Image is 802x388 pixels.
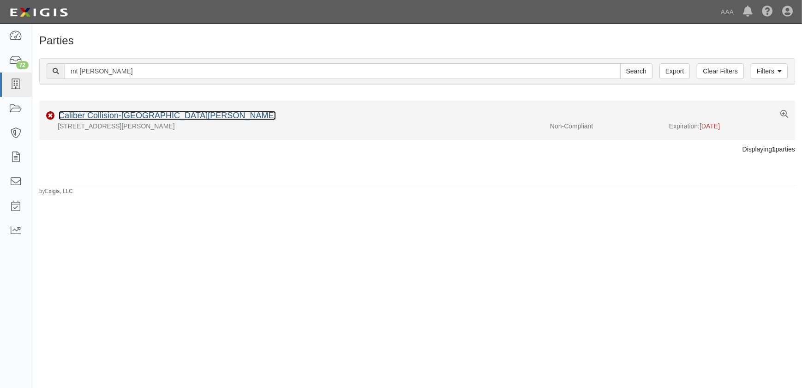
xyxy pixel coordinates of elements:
[620,63,652,79] input: Search
[762,6,773,18] i: Help Center - Complianz
[59,111,276,120] a: Caliber Collision-[GEOGRAPHIC_DATA][PERSON_NAME]
[716,3,738,21] a: AAA
[39,35,795,47] h1: Parties
[700,122,720,130] span: [DATE]
[772,145,776,153] b: 1
[543,121,669,131] div: Non-Compliant
[65,63,621,79] input: Search
[32,145,802,154] div: Displaying parties
[39,121,543,131] div: [STREET_ADDRESS][PERSON_NAME]
[659,63,690,79] a: Export
[45,188,73,194] a: Exigis, LLC
[16,61,29,69] div: 72
[7,4,71,21] img: logo-5460c22ac91f19d4615b14bd174203de0afe785f0fc80cf4dbbc73dc1793850b.png
[669,121,795,131] div: Expiration:
[751,63,788,79] a: Filters
[55,110,276,122] div: Caliber Collision-Mt Vernon
[780,110,788,119] a: View results summary
[46,113,55,119] i: Non-Compliant
[39,188,73,195] small: by
[697,63,743,79] a: Clear Filters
